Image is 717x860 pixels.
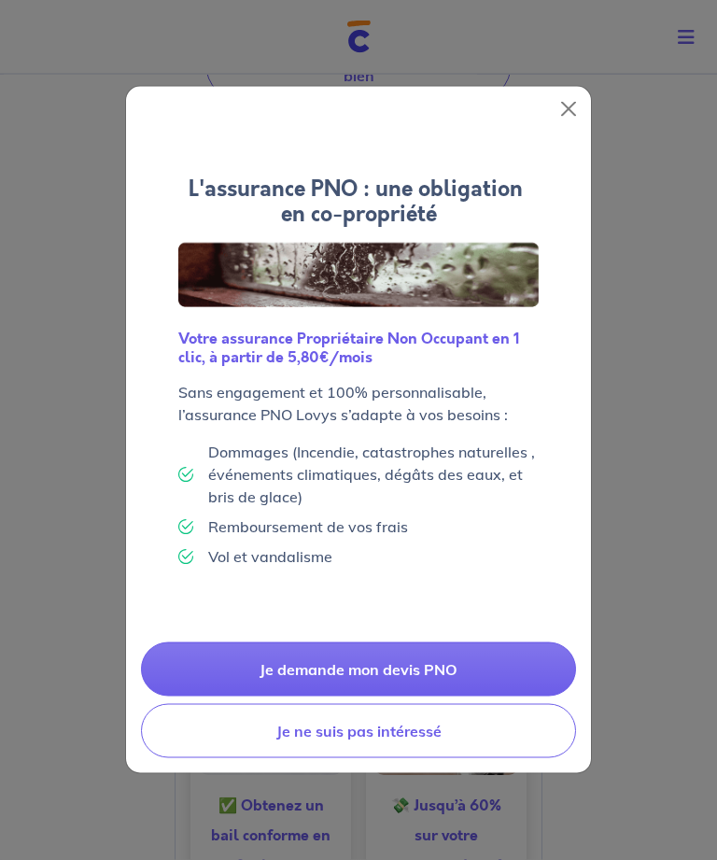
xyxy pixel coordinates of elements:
[178,176,539,227] h4: L'assurance PNO : une obligation en co-propriété
[178,243,539,308] img: Logo Lovys
[208,545,332,568] p: Vol et vandalisme
[178,381,539,426] p: Sans engagement et 100% personnalisable, l’assurance PNO Lovys s’adapte à vos besoins :
[554,94,583,124] button: Close
[208,441,539,508] p: Dommages (Incendie, catastrophes naturelles , événements climatiques, dégâts des eaux, et bris de...
[178,330,539,365] h6: Votre assurance Propriétaire Non Occupant en 1 clic, à partir de 5,80€/mois
[141,642,576,697] a: Je demande mon devis PNO
[141,704,576,758] button: Je ne suis pas intéressé
[208,515,408,538] p: Remboursement de vos frais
